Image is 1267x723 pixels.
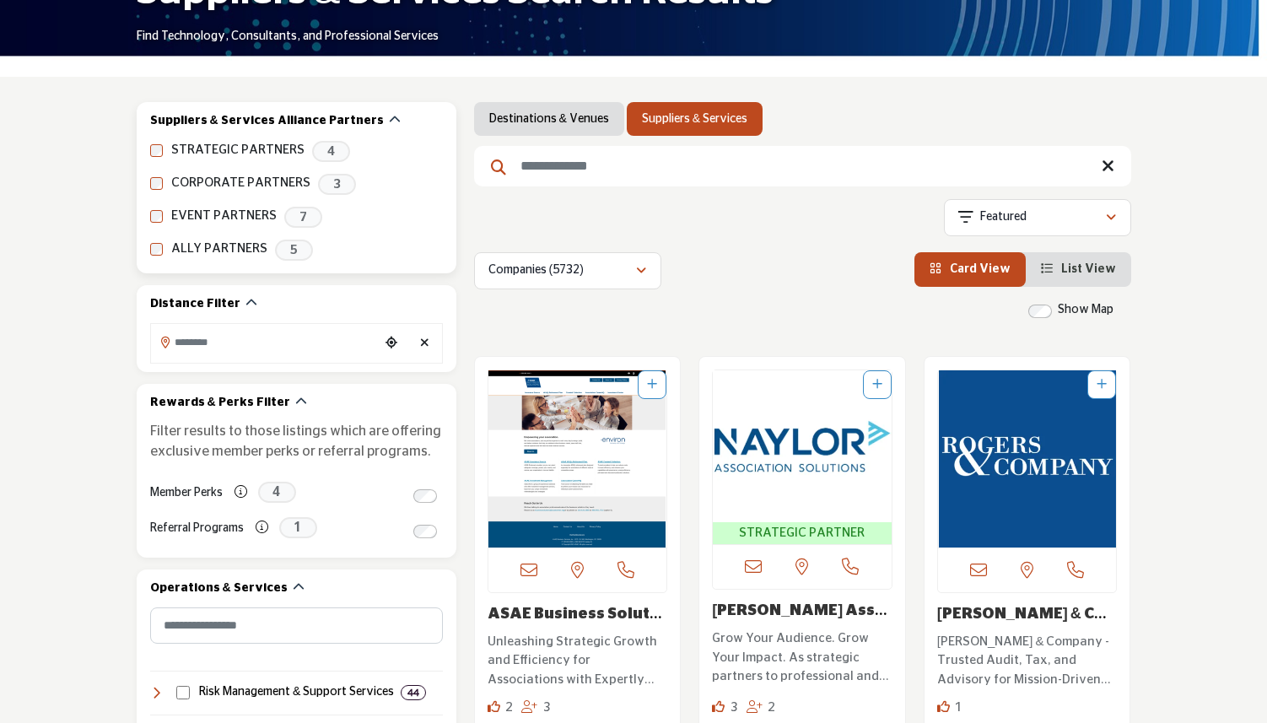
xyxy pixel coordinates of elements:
[543,701,551,714] span: 3
[930,263,1011,275] a: View Card
[137,29,439,46] p: Find Technology, Consultants, and Professional Services
[171,207,277,226] label: EVENT PARTNERS
[488,633,668,690] p: Unleashing Strategic Growth and Efficiency for Associations with Expertly Tailored Solutions Empo...
[199,684,394,701] h4: Risk Management & Support Services: Services for cancellation insurance and transportation soluti...
[413,525,437,538] input: Switch to Referral Programs
[488,629,668,690] a: Unleashing Strategic Growth and Efficiency for Associations with Expertly Tailored Solutions Empo...
[171,141,305,160] label: STRATEGIC PARTNERS
[151,326,379,359] input: Search Location
[712,700,725,713] i: Likes
[937,606,1118,624] h3: Rogers & Company PLLC
[955,701,962,714] span: 1
[150,113,384,130] h2: Suppliers & Services Alliance Partners
[150,210,163,223] input: EVENT PARTNERS checkbox
[768,701,775,714] span: 2
[412,326,438,362] div: Clear search location
[312,141,350,162] span: 4
[489,111,609,127] a: Destinations & Venues
[914,252,1026,287] li: Card View
[713,370,892,522] img: Naylor Association Solutions
[938,370,1117,548] a: Open Listing in new tab
[413,489,437,503] input: Switch to Member Perks
[488,607,662,640] a: ASAE Business Soluti...
[150,514,244,543] label: Referral Programs
[937,607,1107,640] a: [PERSON_NAME] & Company PLL...
[171,240,267,259] label: ALLY PARTNERS
[150,421,443,461] p: Filter results to those listings which are offering exclusive member perks or referral programs.
[150,395,290,412] h2: Rewards & Perks Filter
[279,517,317,538] span: 1
[150,296,240,313] h2: Distance Filter
[712,625,892,687] a: Grow Your Audience. Grow Your Impact. As strategic partners to professional and trade association...
[642,111,747,127] a: Suppliers & Services
[150,607,443,644] input: Search Category
[488,262,584,279] p: Companies (5732)
[944,199,1131,236] button: Featured
[713,370,892,545] a: Open Listing in new tab
[318,174,356,195] span: 3
[488,370,667,548] img: ASAE Business Solutions
[747,699,776,718] div: Followers
[937,700,950,713] i: Like
[488,606,668,624] h3: ASAE Business Solutions
[474,146,1131,186] input: Search Keyword
[275,240,313,261] span: 5
[488,700,500,713] i: Likes
[712,602,892,621] h3: Naylor Association Solutions
[1058,301,1113,319] label: Show Map
[171,174,310,193] label: CORPORATE PARTNERS
[379,326,404,362] div: Choose your current location
[1041,263,1116,275] a: View List
[937,633,1118,690] p: [PERSON_NAME] & Company - Trusted Audit, Tax, and Advisory for Mission-Driven Organizations At [P...
[712,629,892,687] p: Grow Your Audience. Grow Your Impact. As strategic partners to professional and trade association...
[1026,252,1131,287] li: List View
[872,379,882,391] a: Add To List
[150,177,163,190] input: CORPORATE PARTNERS checkbox
[980,209,1027,226] p: Featured
[716,524,888,543] span: STRATEGIC PARTNER
[712,603,887,637] a: [PERSON_NAME] Association S...
[521,699,551,718] div: Followers
[150,144,163,157] input: STRATEGIC PARTNERS checkbox
[647,379,657,391] a: Add To List
[1097,379,1107,391] a: Add To List
[505,701,513,714] span: 2
[150,478,223,508] label: Member Perks
[1061,263,1116,275] span: List View
[258,482,296,503] span: 4
[950,263,1011,275] span: Card View
[938,370,1117,548] img: Rogers & Company PLLC
[937,629,1118,690] a: [PERSON_NAME] & Company - Trusted Audit, Tax, and Advisory for Mission-Driven Organizations At [P...
[731,701,738,714] span: 3
[474,252,661,289] button: Companies (5732)
[176,686,190,699] input: Select Risk Management & Support Services checkbox
[401,685,426,700] div: 44 Results For Risk Management & Support Services
[150,243,163,256] input: ALLY PARTNERS checkbox
[284,207,322,228] span: 7
[150,580,288,597] h2: Operations & Services
[407,687,419,699] b: 44
[488,370,667,548] a: Open Listing in new tab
